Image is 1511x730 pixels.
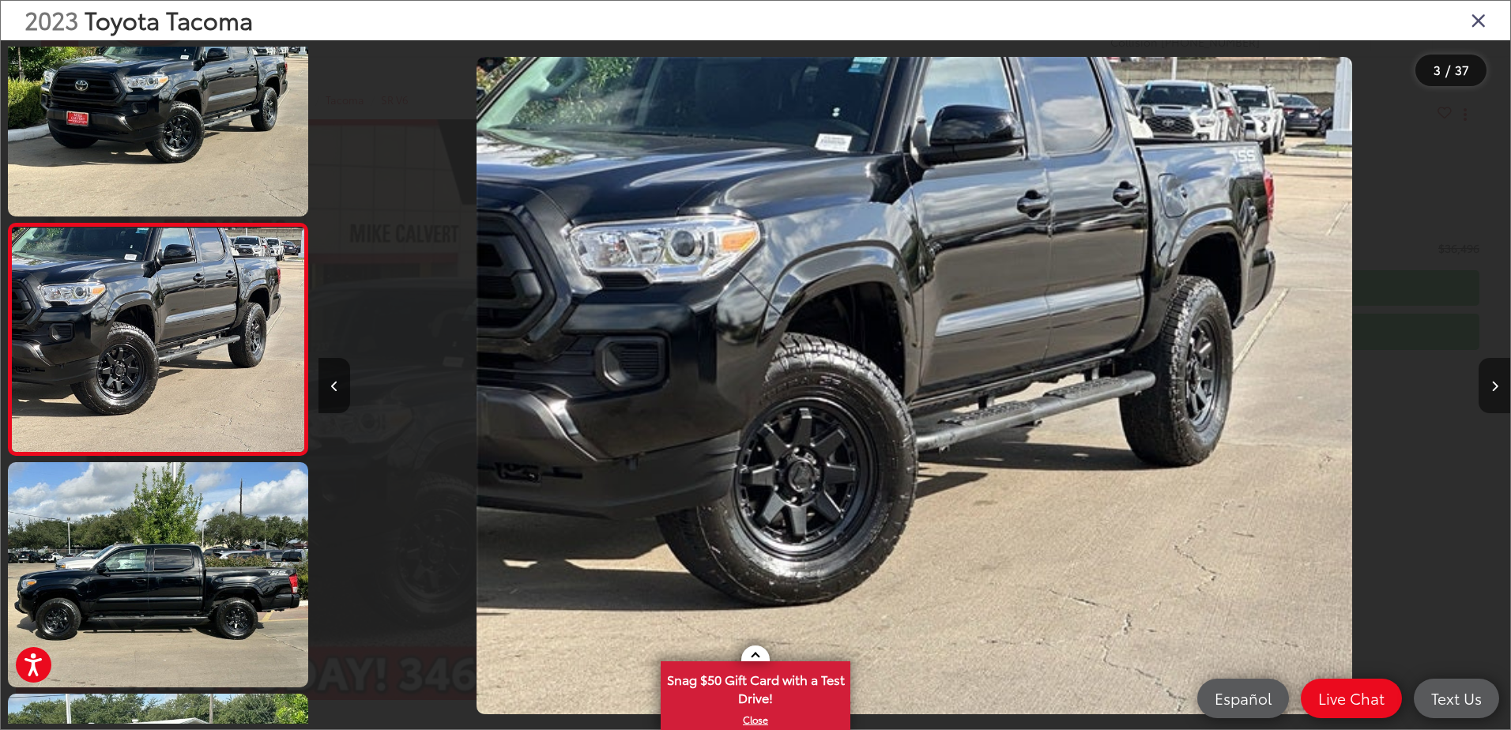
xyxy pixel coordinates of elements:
img: 2023 Toyota Tacoma SR V6 [5,460,311,690]
i: Close gallery [1471,9,1487,30]
span: 37 [1455,61,1469,78]
button: Next image [1479,358,1510,413]
img: 2023 Toyota Tacoma SR V6 [477,57,1353,714]
span: / [1444,65,1452,76]
span: Snag $50 Gift Card with a Test Drive! [662,663,849,711]
span: 2023 [24,2,78,36]
span: Toyota Tacoma [85,2,253,36]
a: Español [1197,679,1289,718]
span: Español [1207,688,1279,708]
span: Text Us [1423,688,1490,708]
button: Previous image [318,358,350,413]
a: Live Chat [1301,679,1402,718]
span: Live Chat [1310,688,1392,708]
a: Text Us [1414,679,1499,718]
img: 2023 Toyota Tacoma SR V6 [9,228,307,451]
span: 3 [1434,61,1441,78]
div: 2023 Toyota Tacoma SR V6 2 [318,57,1510,714]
